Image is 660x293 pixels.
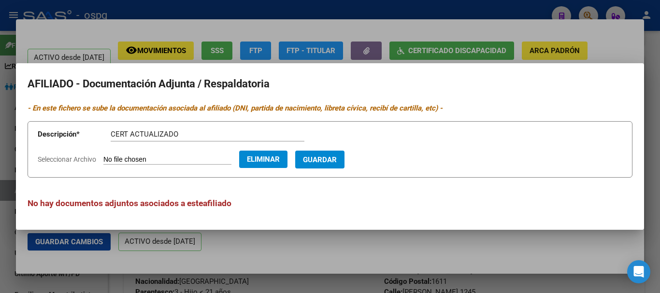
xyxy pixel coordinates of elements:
[295,151,344,168] button: Guardar
[38,129,111,140] p: Descripción
[627,260,650,283] div: Open Intercom Messenger
[203,198,231,208] span: afiliado
[239,151,287,168] button: Eliminar
[247,155,280,164] span: Eliminar
[28,197,632,209] h3: No hay documentos adjuntos asociados a este
[38,155,96,163] span: Seleccionar Archivo
[303,155,337,164] span: Guardar
[28,104,443,112] i: - En este fichero se sube la documentación asociada al afiliado (DNI, partida de nacimiento, libr...
[28,75,632,93] h2: AFILIADO - Documentación Adjunta / Respaldatoria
